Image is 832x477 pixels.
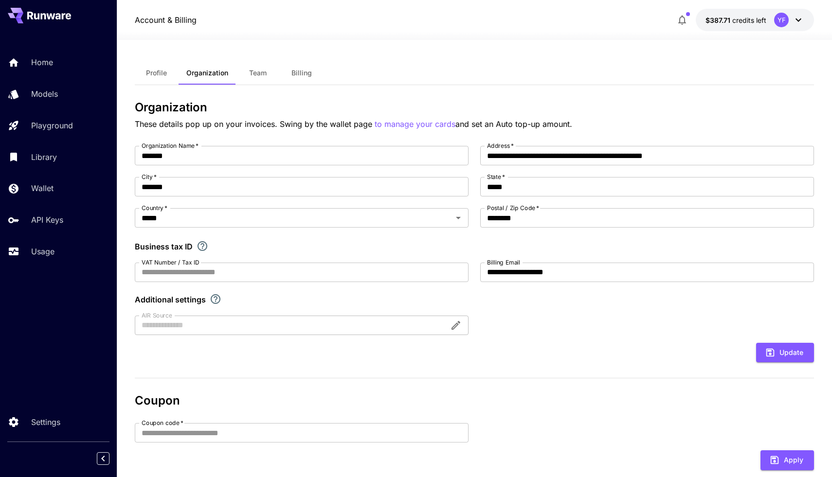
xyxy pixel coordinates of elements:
label: State [487,173,505,181]
p: API Keys [31,214,63,226]
button: Open [452,211,465,225]
p: Settings [31,416,60,428]
label: VAT Number / Tax ID [142,258,199,266]
p: Additional settings [135,294,206,305]
span: Team [249,69,267,77]
p: Business tax ID [135,241,193,252]
nav: breadcrumb [135,14,197,26]
button: Apply [760,450,814,470]
label: Billing Email [487,258,520,266]
a: Account & Billing [135,14,197,26]
span: Billing [291,69,312,77]
span: These details pop up on your invoices. Swing by the wallet page [135,119,375,129]
button: $387.71381YF [696,9,814,31]
h3: Organization [135,101,814,114]
div: $387.71381 [705,15,766,25]
label: Address [487,141,514,150]
span: Organization [186,69,228,77]
label: Postal / Zip Code [487,204,539,212]
p: Playground [31,120,73,131]
p: Wallet [31,182,54,194]
p: Models [31,88,58,100]
p: Library [31,151,57,163]
div: Collapse sidebar [104,450,117,467]
p: Home [31,56,53,68]
button: to manage your cards [375,118,455,130]
button: Collapse sidebar [97,452,109,465]
label: AIR Source [142,311,172,319]
span: Profile [146,69,167,77]
h3: Coupon [135,394,814,407]
div: YF [774,13,789,27]
span: $387.71 [705,16,732,24]
label: Organization Name [142,141,199,150]
span: and set an Auto top-up amount. [455,119,572,129]
span: credits left [732,16,766,24]
label: Coupon code [142,419,183,427]
label: City [142,173,157,181]
p: Usage [31,246,54,257]
svg: Explore additional customization settings [210,293,221,305]
svg: If you are a business tax registrant, please enter your business tax ID here. [197,240,208,252]
label: Country [142,204,167,212]
button: Update [756,343,814,363]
